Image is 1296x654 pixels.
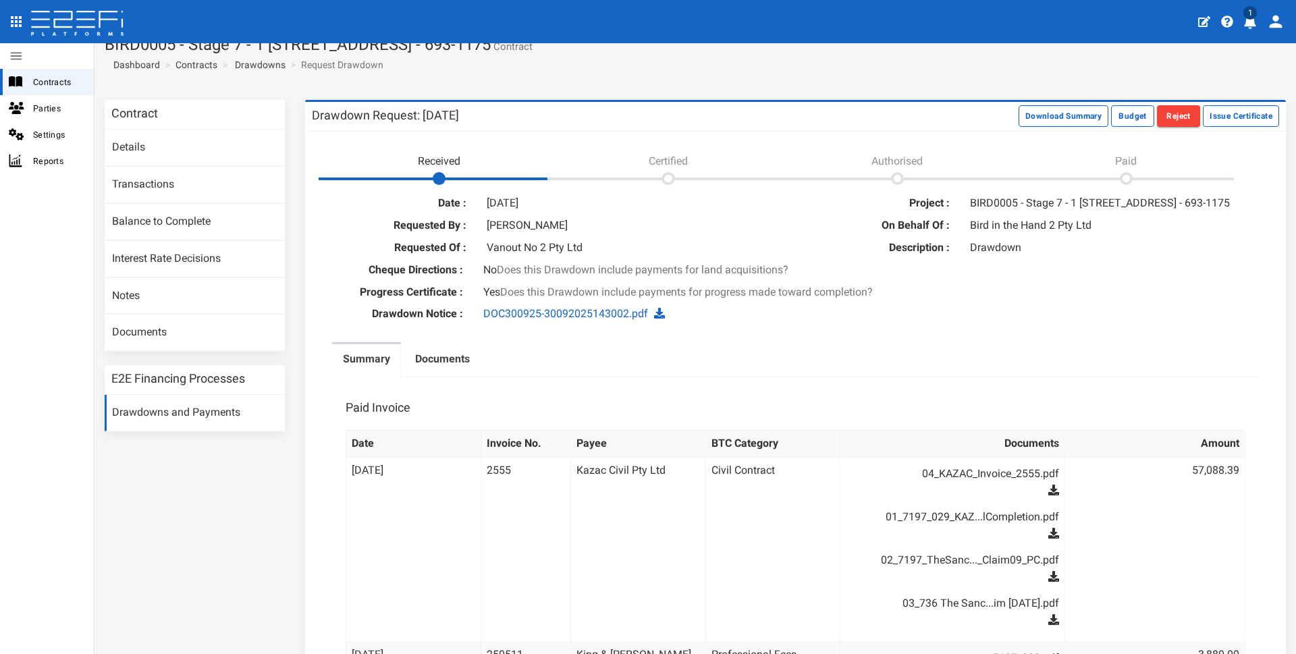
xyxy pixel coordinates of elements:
a: DOC300925-30092025143002.pdf [483,307,648,320]
a: 01_7197_029_KAZ...lCompletion.pdf [859,506,1059,528]
h3: E2E Financing Processes [111,373,245,385]
td: 2555 [481,457,570,641]
a: Budget [1111,109,1157,121]
th: BTC Category [705,430,840,457]
span: Contracts [33,74,83,90]
div: [PERSON_NAME] [477,218,786,234]
span: Dashboard [108,59,160,70]
label: Project : [805,196,960,211]
label: Cheque Directions : [312,263,473,278]
a: Transactions [105,167,285,203]
th: Documents [840,430,1065,457]
button: Issue Certificate [1203,105,1279,127]
h3: Contract [111,107,158,119]
span: Reports [33,153,83,169]
label: Drawdown Notice : [312,306,473,322]
label: Requested Of : [322,240,477,256]
a: Notes [105,278,285,315]
h1: BIRD0005 - Stage 7 - 1 [STREET_ADDRESS] - 693-1175 [105,36,1286,53]
th: Invoice No. [481,430,570,457]
small: Contract [491,42,533,52]
label: Requested By : [322,218,477,234]
div: Vanout No 2 Pty Ltd [477,240,786,256]
td: Civil Contract [705,457,840,641]
a: 03_736 The Sanc...im [DATE].pdf [859,593,1059,614]
span: Settings [33,127,83,142]
a: Summary [332,344,401,378]
button: Reject [1157,105,1200,127]
div: BIRD0005 - Stage 7 - 1 [STREET_ADDRESS] - 693-1175 [960,196,1269,211]
a: 02_7197_TheSanc..._Claim09_PC.pdf [859,549,1059,571]
div: No [473,263,1118,278]
th: Payee [570,430,705,457]
span: Does this Drawdown include payments for land acquisitions? [497,263,788,276]
label: Description : [805,240,960,256]
div: Drawdown [960,240,1269,256]
td: [DATE] [346,457,481,641]
label: On Behalf Of : [805,218,960,234]
span: Parties [33,101,83,116]
label: Documents [415,352,470,367]
a: Details [105,130,285,166]
h3: Paid Invoice [346,402,410,414]
div: Bird in the Hand 2 Pty Ltd [960,218,1269,234]
a: Interest Rate Decisions [105,241,285,277]
a: Documents [404,344,481,378]
th: Date [346,430,481,457]
span: Does this Drawdown include payments for progress made toward completion? [500,285,873,298]
label: Summary [343,352,390,367]
td: Kazac Civil Pty Ltd [570,457,705,641]
h3: Drawdown Request: [DATE] [312,109,459,121]
td: 57,088.39 [1065,457,1245,641]
th: Amount [1065,430,1245,457]
button: Download Summary [1019,105,1108,127]
a: Issue Certificate [1203,109,1279,121]
label: Progress Certificate : [312,285,473,300]
li: Request Drawdown [288,58,383,72]
span: Paid [1115,155,1137,167]
a: Download Summary [1019,109,1111,121]
a: Drawdowns [235,58,286,72]
button: Budget [1111,105,1154,127]
div: [DATE] [477,196,786,211]
a: Contracts [175,58,217,72]
span: Certified [649,155,688,167]
a: Documents [105,315,285,351]
a: Balance to Complete [105,204,285,240]
a: Dashboard [108,58,160,72]
span: Received [418,155,460,167]
div: Yes [473,285,1118,300]
label: Date : [322,196,477,211]
a: 04_KAZAC_Invoice_2555.pdf [859,463,1059,485]
a: Drawdowns and Payments [105,395,285,431]
span: Authorised [871,155,923,167]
